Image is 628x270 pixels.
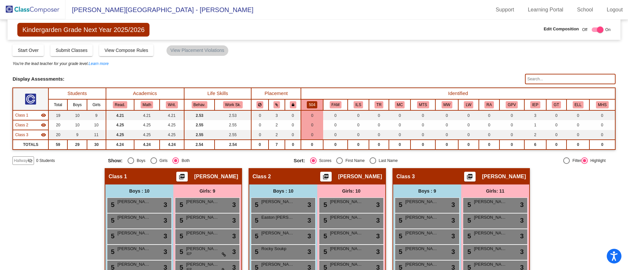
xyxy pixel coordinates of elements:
td: 2.55 [184,120,215,130]
span: [PERSON_NAME] [330,230,363,236]
span: [PERSON_NAME] [405,230,438,236]
span: [PERSON_NAME] [474,214,507,221]
span: 5 [397,201,402,208]
span: [PERSON_NAME] [405,246,438,252]
td: 9 [67,130,87,140]
span: 3 [164,231,167,241]
td: 0 [251,130,268,140]
span: 3 [232,200,236,210]
td: 20 [48,130,67,140]
div: Filter [570,158,581,164]
td: 0 [458,110,479,120]
span: 3 [232,247,236,257]
span: [PERSON_NAME] [474,199,507,205]
td: 0 [348,120,369,130]
td: 11 [87,130,106,140]
th: Trauma [369,99,389,110]
span: [PERSON_NAME] [330,261,363,268]
td: 2.53 [215,110,251,120]
span: [PERSON_NAME] [405,199,438,205]
div: Scores [317,158,331,164]
td: 0 [389,110,410,120]
td: 0 [458,130,479,140]
span: 5 [397,248,402,255]
span: [PERSON_NAME] [405,261,438,268]
td: 0 [499,130,524,140]
th: Girls [87,99,106,110]
td: 0 [589,130,615,140]
span: 3 [451,215,455,225]
td: 4.24 [106,140,134,150]
td: 0 [301,130,323,140]
span: Sort: [294,158,305,164]
span: [PERSON_NAME] [261,230,294,236]
button: Print Students Details [176,172,188,182]
td: 0 [546,110,567,120]
td: 6 [524,140,546,150]
th: 504 Plan [301,99,323,110]
td: 0 [369,110,389,120]
button: GPV [506,101,518,108]
button: MHS [596,101,608,108]
td: 0 [499,110,524,120]
a: Learn more [89,61,109,66]
span: View Compose Rules [104,48,148,53]
td: TOTALS [13,140,48,150]
td: 0 [369,140,389,150]
td: 0 [499,140,524,150]
button: Read. [113,101,127,108]
td: 0 [301,110,323,120]
td: 2.53 [184,110,215,120]
div: Last Name [376,158,398,164]
mat-icon: picture_as_pdf [322,173,330,183]
mat-icon: picture_as_pdf [466,173,474,183]
td: 2 [524,130,546,140]
td: 0 [285,130,301,140]
span: 3 [307,247,311,257]
span: Rocky Soukp [261,246,294,252]
td: 4.21 [134,110,160,120]
button: Writ. [166,101,178,108]
td: 4.25 [106,120,134,130]
span: Start Over [18,48,39,53]
td: 0 [435,130,458,140]
td: 4.25 [134,120,160,130]
span: [PERSON_NAME] [186,199,219,205]
td: 0 [435,120,458,130]
td: Natalie Cala-Bartha - No Class Name [13,130,48,140]
span: 3 [520,215,524,225]
td: 2.55 [184,130,215,140]
span: Class 2 [253,173,271,180]
span: [PERSON_NAME] [474,246,507,252]
span: 3 [164,215,167,225]
td: 0 [567,140,589,150]
td: 0 [589,140,615,150]
span: Class 1 [15,112,28,118]
td: 0 [251,120,268,130]
td: 0 [479,140,499,150]
mat-radio-group: Select an option [294,157,475,164]
span: [PERSON_NAME] [474,230,507,236]
td: 0 [567,110,589,120]
td: 0 [323,120,348,130]
span: Display Assessments: [12,76,64,82]
span: 5 [253,232,258,240]
th: Keep with teacher [285,99,301,110]
span: Off [582,27,587,33]
td: 7 [269,140,285,150]
span: 3 [164,247,167,257]
div: First Name [343,158,365,164]
th: Math Workshop [435,99,458,110]
mat-radio-group: Select an option [108,157,289,164]
th: Individualized Education Plan [524,99,546,110]
i: You're the lead teacher for your grade level. [12,61,109,66]
span: 3 [232,231,236,241]
a: School [572,5,598,15]
span: 5 [322,248,327,255]
span: [PERSON_NAME] [338,173,382,180]
div: Boys : 10 [105,184,173,198]
td: 0 [251,110,268,120]
td: 0 [285,110,301,120]
mat-icon: picture_as_pdf [178,173,186,183]
a: Learning Portal [523,5,569,15]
